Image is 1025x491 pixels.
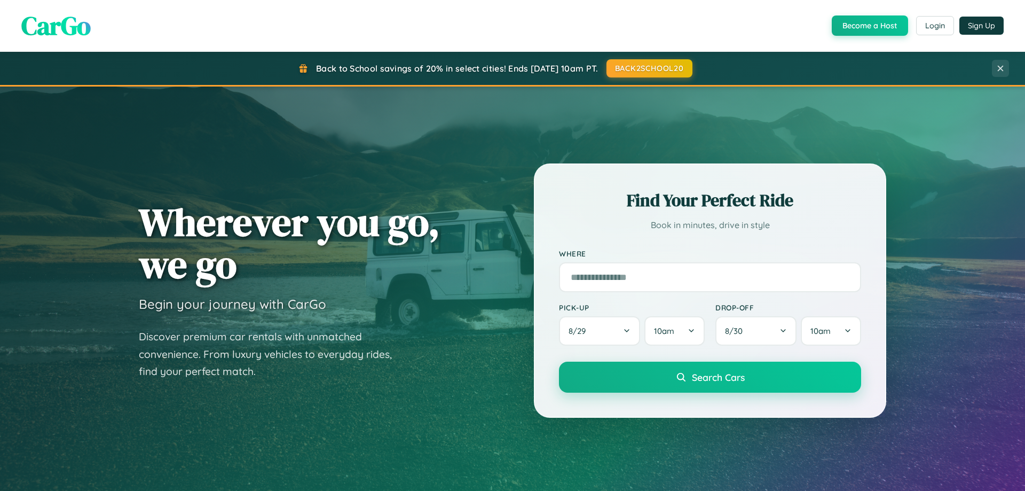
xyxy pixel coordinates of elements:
span: 10am [810,326,831,336]
button: 10am [801,316,861,346]
button: 8/29 [559,316,640,346]
label: Drop-off [715,303,861,312]
button: 10am [644,316,705,346]
span: Back to School savings of 20% in select cities! Ends [DATE] 10am PT. [316,63,598,74]
button: Login [916,16,954,35]
label: Pick-up [559,303,705,312]
span: Search Cars [692,371,745,383]
label: Where [559,249,861,258]
h3: Begin your journey with CarGo [139,296,326,312]
p: Book in minutes, drive in style [559,217,861,233]
button: 8/30 [715,316,797,346]
span: 10am [654,326,674,336]
h2: Find Your Perfect Ride [559,189,861,212]
button: BACK2SCHOOL20 [606,59,692,77]
button: Become a Host [832,15,908,36]
span: 8 / 29 [569,326,591,336]
span: 8 / 30 [725,326,748,336]
span: CarGo [21,8,91,43]
h1: Wherever you go, we go [139,201,440,285]
p: Discover premium car rentals with unmatched convenience. From luxury vehicles to everyday rides, ... [139,328,406,380]
button: Search Cars [559,362,861,393]
button: Sign Up [959,17,1004,35]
